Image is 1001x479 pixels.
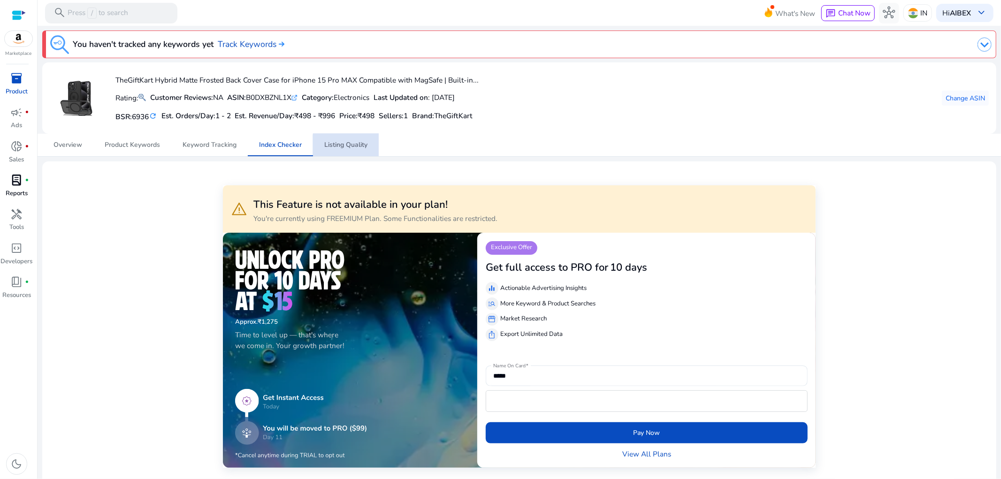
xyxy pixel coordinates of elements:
[775,5,815,22] span: What's New
[946,93,985,103] span: Change ASIN
[11,72,23,84] span: inventory_2
[25,110,29,114] span: fiber_manual_record
[942,91,989,106] button: Change ASIN
[358,111,374,121] span: ₹498
[253,198,497,211] h3: This Feature is not available in your plan!
[908,8,918,18] img: in.svg
[6,189,28,198] p: Reports
[488,331,496,339] span: ios_share
[500,314,547,324] p: Market Research
[500,284,587,293] p: Actionable Advertising Insights
[339,112,374,120] h5: Price:
[11,174,23,186] span: lab_profile
[11,121,23,130] p: Ads
[11,276,23,288] span: book_4
[11,242,23,254] span: code_blocks
[500,299,596,309] p: More Keyword & Product Searches
[434,111,473,121] span: TheGiftKart
[412,111,432,121] span: Brand
[11,140,23,152] span: donut_small
[633,428,660,438] span: Pay Now
[276,41,284,47] img: arrow-right.svg
[302,92,369,103] div: Electronics
[1,257,33,266] p: Developers
[87,8,96,19] span: /
[2,291,31,300] p: Resources
[500,330,563,339] p: Export Unlimited Data
[920,5,927,21] p: IN
[5,31,33,46] img: amazon.svg
[227,92,246,102] b: ASIN:
[379,112,408,120] h5: Sellers:
[235,329,465,351] p: Time to level up — that's where we come in. Your growth partner!
[978,38,992,52] img: dropdown-arrow.svg
[610,261,647,274] h3: 10 days
[491,392,802,411] iframe: Secure card payment input frame
[218,38,284,50] a: Track Keywords
[302,92,334,102] b: Category:
[215,111,231,121] span: 1 - 2
[324,142,367,148] span: Listing Quality
[883,7,895,19] span: hub
[60,81,95,116] img: 51ZqoqI-f+L.jpg
[486,261,608,274] h3: Get full access to PRO for
[149,111,157,121] mat-icon: refresh
[486,422,808,443] button: Pay Now
[231,201,247,217] span: warning
[115,91,146,104] p: Rating:
[950,8,971,18] b: AIBEX
[183,142,237,148] span: Keyword Tracking
[25,280,29,284] span: fiber_manual_record
[294,111,335,121] span: ₹498 - ₹996
[825,8,836,19] span: chat
[253,213,497,224] p: You're currently using FREEMIUM Plan. Some Functionalities are restricted.
[11,208,23,220] span: handyman
[150,92,213,102] b: Customer Reviews:
[115,76,479,84] h4: TheGiftKart Hybrid Matte Frosted Back Cover Case for iPhone 15 Pro MAX Compatible with MagSafe | ...
[374,92,428,102] b: Last Updated on
[50,35,69,54] img: keyword-tracking.svg
[975,7,987,19] span: keyboard_arrow_down
[25,178,29,182] span: fiber_manual_record
[105,142,160,148] span: Product Keywords
[9,155,24,165] p: Sales
[11,106,23,119] span: campaign
[6,87,28,97] p: Product
[11,458,23,470] span: dark_mode
[404,111,408,121] span: 1
[227,92,298,103] div: B0DXBZNL1X
[879,3,900,23] button: hub
[488,315,496,324] span: storefront
[9,223,24,232] p: Tools
[821,5,874,21] button: chatChat Now
[235,319,465,326] h6: ₹1,275
[486,241,537,255] p: Exclusive Offer
[53,142,82,148] span: Overview
[53,7,66,19] span: search
[235,318,258,326] span: Approx.
[150,92,223,103] div: NA
[73,38,214,50] h3: You haven't tracked any keywords yet
[488,284,496,293] span: equalizer
[115,110,157,121] h5: BSR:
[493,363,526,369] mat-label: Name On Card
[942,9,971,16] p: Hi
[161,112,231,120] h5: Est. Orders/Day:
[25,144,29,149] span: fiber_manual_record
[412,112,473,120] h5: :
[6,50,32,57] p: Marketplace
[259,142,302,148] span: Index Checker
[488,300,496,308] span: manage_search
[374,92,455,103] div: : [DATE]
[838,8,871,18] span: Chat Now
[622,449,671,459] a: View All Plans
[68,8,128,19] p: Press to search
[132,112,149,122] span: 6936
[235,112,335,120] h5: Est. Revenue/Day:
